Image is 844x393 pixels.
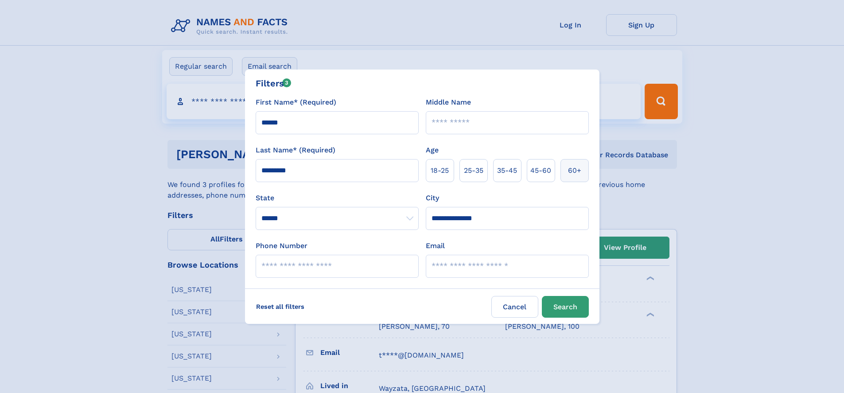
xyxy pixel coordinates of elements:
label: Age [426,145,439,156]
label: Email [426,241,445,251]
label: State [256,193,419,203]
label: Phone Number [256,241,307,251]
label: Reset all filters [250,296,310,317]
span: 18‑25 [431,165,449,176]
label: Middle Name [426,97,471,108]
button: Search [542,296,589,318]
label: Last Name* (Required) [256,145,335,156]
span: 45‑60 [530,165,551,176]
span: 60+ [568,165,581,176]
div: Filters [256,77,292,90]
label: First Name* (Required) [256,97,336,108]
span: 25‑35 [464,165,483,176]
label: Cancel [491,296,538,318]
label: City [426,193,439,203]
span: 35‑45 [497,165,517,176]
